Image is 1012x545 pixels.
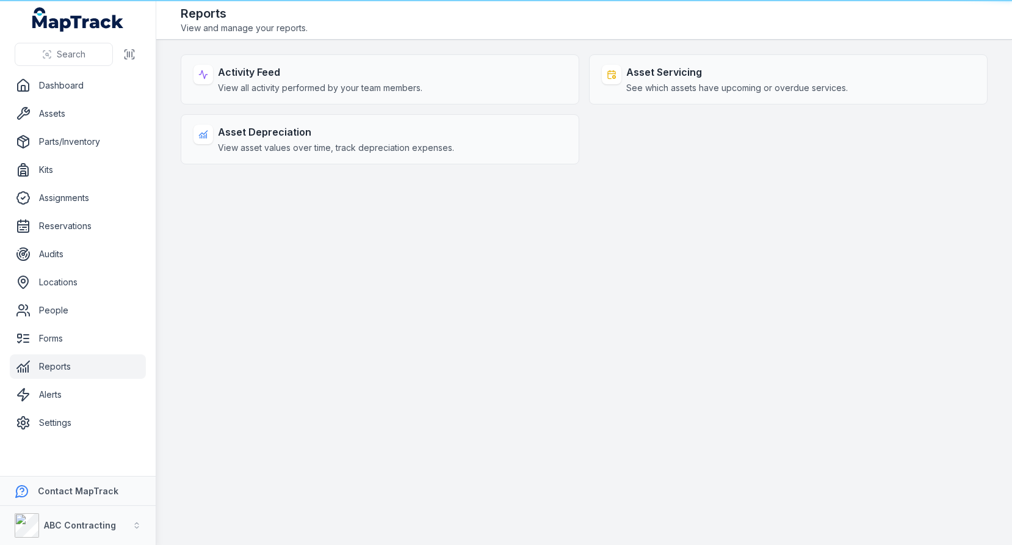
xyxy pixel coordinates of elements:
[44,520,116,530] strong: ABC Contracting
[32,7,124,32] a: MapTrack
[589,54,988,104] a: Asset ServicingSee which assets have upcoming or overdue services.
[10,158,146,182] a: Kits
[57,48,85,60] span: Search
[10,270,146,294] a: Locations
[10,326,146,351] a: Forms
[181,22,308,34] span: View and manage your reports.
[10,214,146,238] a: Reservations
[218,125,454,139] strong: Asset Depreciation
[218,82,422,94] span: View all activity performed by your team members.
[626,82,848,94] span: See which assets have upcoming or overdue services.
[15,43,113,66] button: Search
[10,130,146,154] a: Parts/Inventory
[181,114,579,164] a: Asset DepreciationView asset values over time, track depreciation expenses.
[10,354,146,379] a: Reports
[10,73,146,98] a: Dashboard
[181,54,579,104] a: Activity FeedView all activity performed by your team members.
[10,411,146,435] a: Settings
[181,5,308,22] h2: Reports
[10,242,146,266] a: Audits
[10,382,146,407] a: Alerts
[10,101,146,126] a: Assets
[10,186,146,210] a: Assignments
[38,486,118,496] strong: Contact MapTrack
[626,65,848,79] strong: Asset Servicing
[10,298,146,323] a: People
[218,65,422,79] strong: Activity Feed
[218,142,454,154] span: View asset values over time, track depreciation expenses.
